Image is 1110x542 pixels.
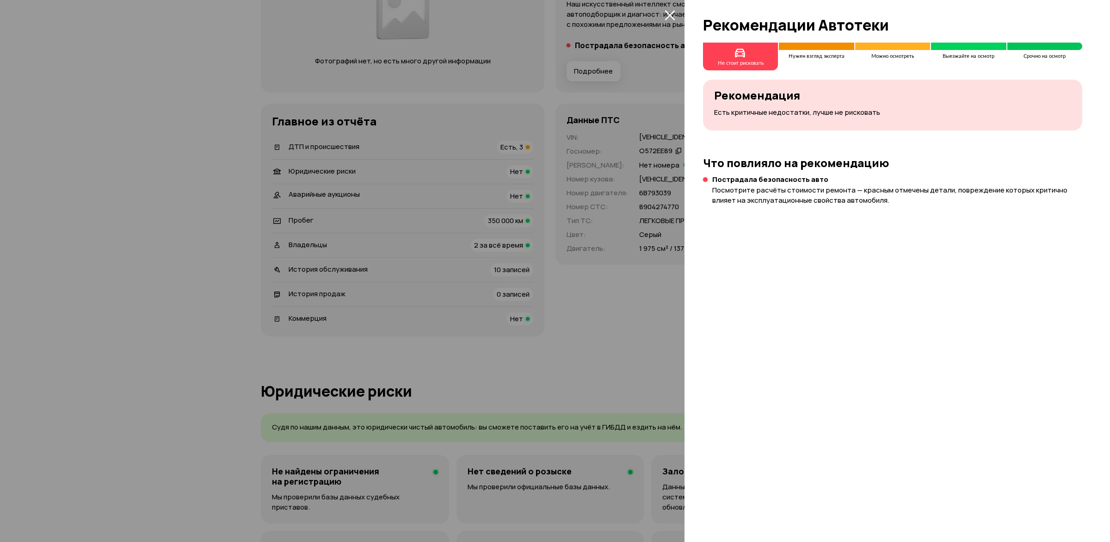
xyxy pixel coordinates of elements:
h3: Рекомендация [714,89,1071,102]
p: Посмотрите расчёты стоимости ремонта — красным отмечены детали, повреждение которых критично влия... [712,185,1082,206]
p: Есть критичные недостатки, лучше не рисковать [714,107,1071,118]
h4: Пострадала безопасность авто [712,175,1082,184]
div: Не стоит рисковать [718,61,764,66]
div: Выезжайте на осмотр [931,54,1006,59]
div: Срочно на осмотр [1007,54,1082,59]
div: Нужен взгляд эксперта [779,54,854,59]
h3: Что повлияло на рекомендацию [703,156,1082,169]
div: Можно осмотреть [855,54,930,59]
button: закрыть [662,7,677,22]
